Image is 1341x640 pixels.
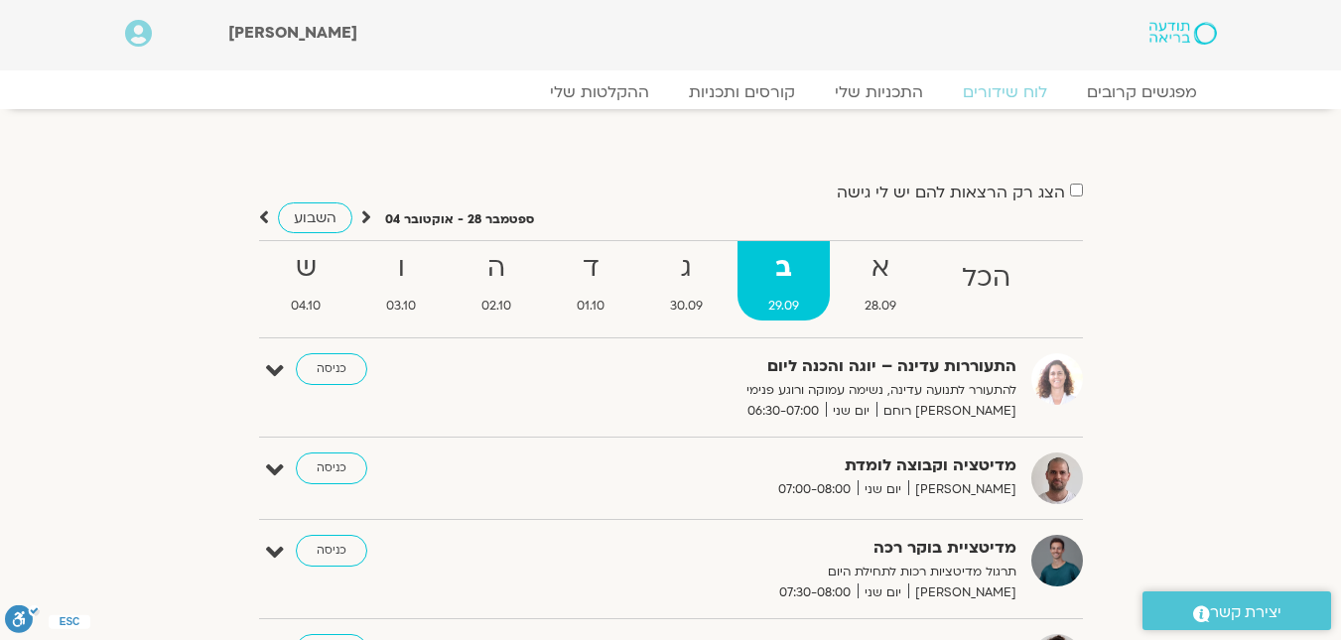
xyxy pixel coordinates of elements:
[530,380,1016,401] p: להתעורר לתנועה עדינה, נשימה עמוקה ורוגע פנימי
[261,246,352,291] strong: ש
[546,296,635,317] span: 01.10
[943,82,1067,102] a: לוח שידורים
[858,479,908,500] span: יום שני
[451,296,542,317] span: 02.10
[261,241,352,320] a: ש04.10
[639,296,734,317] span: 30.09
[355,241,447,320] a: ו03.10
[738,246,830,291] strong: ב
[355,296,447,317] span: 03.10
[834,296,927,317] span: 28.09
[740,401,826,422] span: 06:30-07:00
[772,582,858,603] span: 07:30-08:00
[530,353,1016,380] strong: התעוררות עדינה – יוגה והכנה ליום
[1210,599,1281,626] span: יצירת קשר
[1067,82,1217,102] a: מפגשים קרובים
[530,82,669,102] a: ההקלטות שלי
[530,562,1016,582] p: תרגול מדיטציות רכות לתחילת היום
[858,582,908,603] span: יום שני
[908,479,1016,500] span: [PERSON_NAME]
[451,241,542,320] a: ה02.10
[228,22,357,44] span: [PERSON_NAME]
[451,246,542,291] strong: ה
[296,452,367,484] a: כניסה
[931,256,1041,301] strong: הכל
[1142,591,1331,630] a: יצירת קשר
[530,452,1016,479] strong: מדיטציה וקבוצה לומדת
[278,202,352,233] a: השבוע
[876,401,1016,422] span: [PERSON_NAME] רוחם
[639,241,734,320] a: ג30.09
[296,353,367,385] a: כניסה
[546,241,635,320] a: ד01.10
[834,246,927,291] strong: א
[530,535,1016,562] strong: מדיטציית בוקר רכה
[771,479,858,500] span: 07:00-08:00
[738,296,830,317] span: 29.09
[639,246,734,291] strong: ג
[826,401,876,422] span: יום שני
[385,209,534,230] p: ספטמבר 28 - אוקטובר 04
[125,82,1217,102] nav: Menu
[296,535,367,567] a: כניסה
[738,241,830,320] a: ב29.09
[931,241,1041,320] a: הכל
[908,582,1016,603] span: [PERSON_NAME]
[261,296,352,317] span: 04.10
[669,82,815,102] a: קורסים ותכניות
[294,208,336,227] span: השבוע
[355,246,447,291] strong: ו
[837,184,1065,201] label: הצג רק הרצאות להם יש לי גישה
[815,82,943,102] a: התכניות שלי
[834,241,927,320] a: א28.09
[546,246,635,291] strong: ד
